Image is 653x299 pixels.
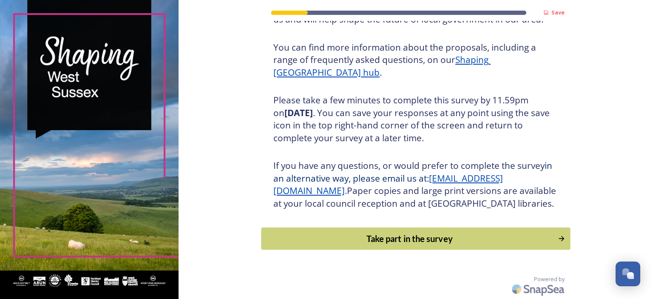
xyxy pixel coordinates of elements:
h3: If you have any questions, or would prefer to complete the survey Paper copies and large print ve... [273,159,558,210]
button: Open Chat [616,262,640,286]
span: Powered by [534,275,565,283]
span: . [345,185,347,196]
a: [EMAIL_ADDRESS][DOMAIN_NAME] [273,172,503,197]
span: in an alternative way, please email us at: [273,159,554,184]
h3: You can find more information about the proposals, including a range of frequently asked question... [273,41,558,79]
div: Take part in the survey [266,232,554,245]
strong: Save [551,9,565,16]
button: Continue [261,228,570,250]
img: SnapSea Logo [509,279,569,299]
a: Shaping [GEOGRAPHIC_DATA] hub [273,54,491,78]
strong: [DATE] [284,107,313,119]
h3: Please take a few minutes to complete this survey by 11.59pm on . You can save your responses at ... [273,94,558,144]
